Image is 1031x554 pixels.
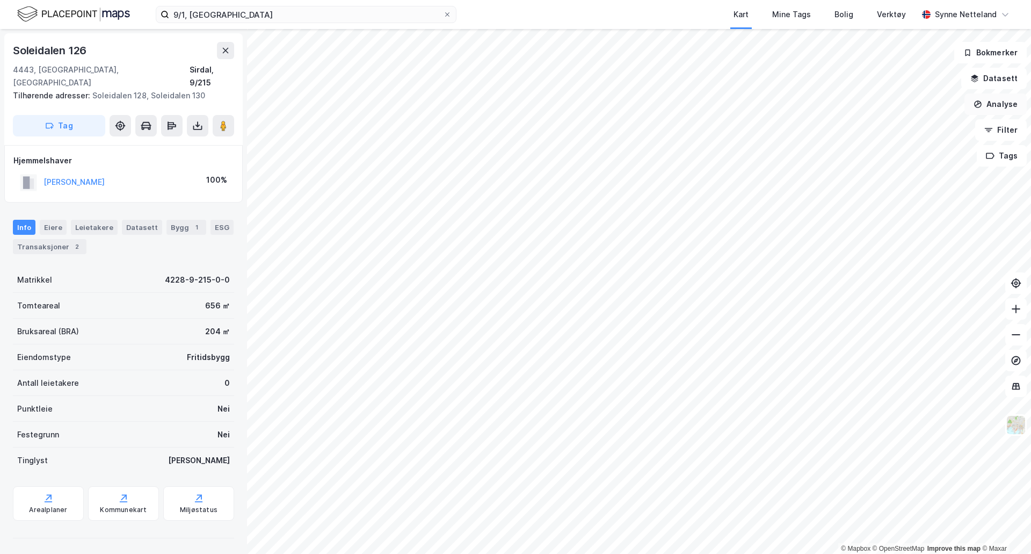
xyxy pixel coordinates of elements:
[17,274,52,286] div: Matrikkel
[224,377,230,390] div: 0
[841,545,870,552] a: Mapbox
[206,174,227,186] div: 100%
[734,8,749,21] div: Kart
[954,42,1027,63] button: Bokmerker
[169,6,443,23] input: Søk på adresse, matrikkel, gårdeiere, leietakere eller personer
[17,325,79,338] div: Bruksareal (BRA)
[205,299,230,312] div: 656 ㎡
[977,502,1031,554] div: Kontrollprogram for chat
[71,241,82,252] div: 2
[210,220,234,235] div: ESG
[772,8,811,21] div: Mine Tags
[935,8,997,21] div: Synne Netteland
[834,8,853,21] div: Bolig
[17,351,71,364] div: Eiendomstype
[17,5,130,24] img: logo.f888ab2527a4732fd821a326f86c7f29.svg
[217,428,230,441] div: Nei
[17,454,48,467] div: Tinglyst
[17,377,79,390] div: Antall leietakere
[13,115,105,136] button: Tag
[13,89,226,102] div: Soleidalen 128, Soleidalen 130
[1006,415,1026,435] img: Z
[29,506,67,514] div: Arealplaner
[17,402,53,415] div: Punktleie
[180,506,217,514] div: Miljøstatus
[71,220,118,235] div: Leietakere
[17,299,60,312] div: Tomteareal
[17,428,59,441] div: Festegrunn
[13,42,89,59] div: Soleidalen 126
[964,93,1027,115] button: Analyse
[190,63,234,89] div: Sirdal, 9/215
[877,8,906,21] div: Verktøy
[187,351,230,364] div: Fritidsbygg
[13,239,86,254] div: Transaksjoner
[975,119,1027,141] button: Filter
[13,91,92,100] span: Tilhørende adresser:
[13,220,35,235] div: Info
[961,68,1027,89] button: Datasett
[168,454,230,467] div: [PERSON_NAME]
[191,222,202,233] div: 1
[13,154,234,167] div: Hjemmelshaver
[927,545,981,552] a: Improve this map
[205,325,230,338] div: 204 ㎡
[165,274,230,286] div: 4228-9-215-0-0
[13,63,190,89] div: 4443, [GEOGRAPHIC_DATA], [GEOGRAPHIC_DATA]
[100,506,147,514] div: Kommunekart
[977,145,1027,167] button: Tags
[217,402,230,415] div: Nei
[40,220,67,235] div: Eiere
[122,220,162,235] div: Datasett
[977,502,1031,554] iframe: Chat Widget
[166,220,206,235] div: Bygg
[873,545,925,552] a: OpenStreetMap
